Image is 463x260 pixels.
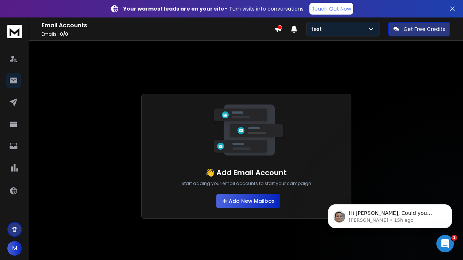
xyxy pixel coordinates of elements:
[309,3,353,15] a: Reach Out Now
[7,25,22,38] img: logo
[42,21,274,30] h1: Email Accounts
[7,241,22,256] button: M
[181,181,311,186] p: Start adding your email accounts to start your campaign
[451,235,457,241] span: 1
[60,31,68,37] span: 0 / 0
[123,5,304,12] p: – Turn visits into conversations
[436,235,454,252] iframe: Intercom live chat
[312,5,351,12] p: Reach Out Now
[216,194,280,208] button: Add New Mailbox
[404,25,445,33] p: Get Free Credits
[311,25,325,33] p: test
[123,5,224,12] strong: Your warmest leads are on your site
[42,31,274,37] p: Emails :
[317,189,463,240] iframe: Intercom notifications message
[205,168,287,178] h1: 👋 Add Email Account
[388,22,450,36] button: Get Free Credits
